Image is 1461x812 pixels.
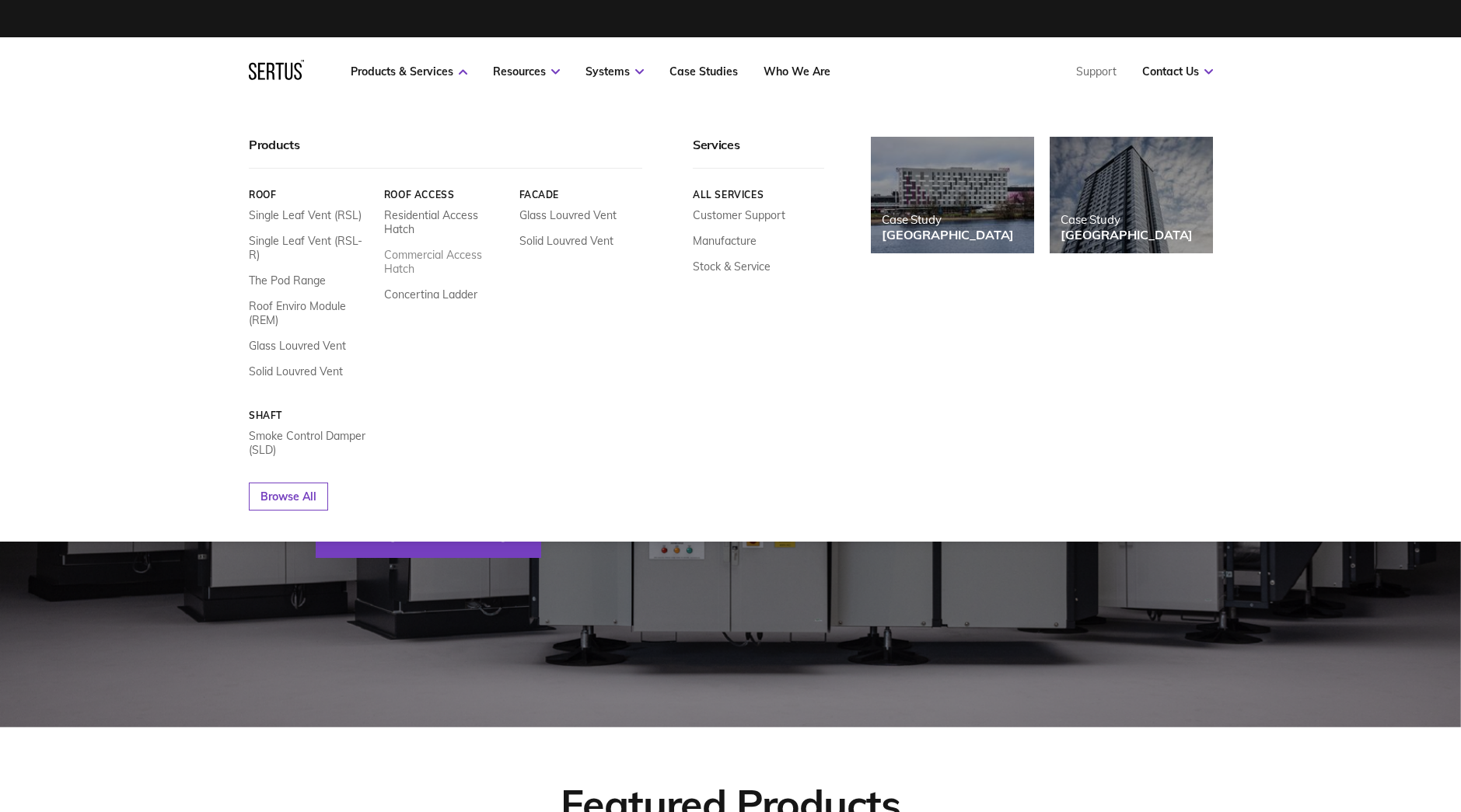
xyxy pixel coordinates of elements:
[1181,632,1461,812] iframe: Chat Widget
[693,260,771,274] a: Stock & Service
[249,364,343,378] a: Solid Louvred Vent
[249,429,372,457] a: Smoke Control Damper (SLD)
[1050,137,1213,253] a: Case Study[GEOGRAPHIC_DATA]
[249,274,326,288] a: The Pod Range
[383,189,507,200] a: Roof Access
[249,137,642,169] div: Products
[493,64,560,78] a: Resources
[764,64,830,78] a: Who We Are
[585,64,644,78] a: Systems
[519,234,613,248] a: Solid Louvred Vent
[693,208,785,222] a: Customer Support
[351,64,467,78] a: Products & Services
[383,288,477,301] a: Concertina Ladder
[693,137,824,169] div: Services
[383,208,507,236] a: Residential Access Hatch
[1061,212,1193,227] div: Case Study
[1076,64,1117,78] a: Support
[249,409,372,421] a: Shaft
[882,212,1014,227] div: Case Study
[249,234,372,262] a: Single Leaf Vent (RSL-R)
[519,189,642,200] a: Facade
[519,208,616,222] a: Glass Louvred Vent
[383,248,507,276] a: Commercial Access Hatch
[669,64,738,78] a: Case Studies
[249,299,372,327] a: Roof Enviro Module (REM)
[693,189,824,200] a: All services
[249,208,362,222] a: Single Leaf Vent (RSL)
[693,234,757,248] a: Manufacture
[1061,227,1193,242] div: [GEOGRAPHIC_DATA]
[249,483,328,511] a: Browse All
[871,137,1034,253] a: Case Study[GEOGRAPHIC_DATA]
[249,339,346,353] a: Glass Louvred Vent
[882,227,1014,242] div: [GEOGRAPHIC_DATA]
[1142,64,1213,78] a: Contact Us
[249,189,372,200] a: Roof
